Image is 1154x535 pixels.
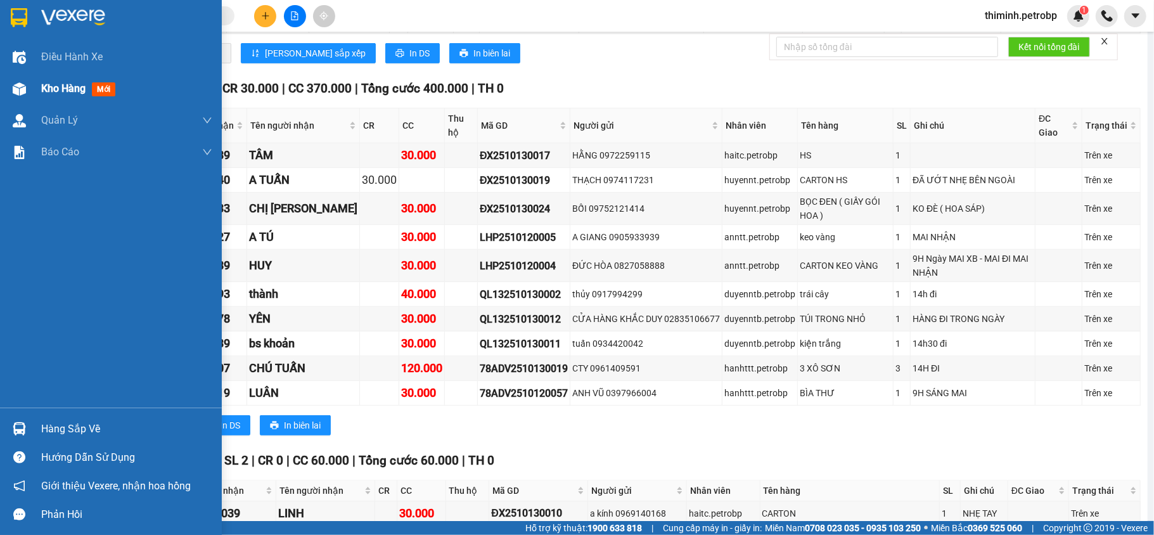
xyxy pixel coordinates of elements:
td: HUY [247,250,360,282]
div: Trên xe [1084,173,1138,187]
span: Miền Bắc [931,521,1022,535]
div: BÌA THƯ [800,386,891,400]
th: CR [360,108,399,143]
div: ĐX2510130024 [480,201,568,217]
div: 30.000 [401,310,442,328]
div: KO ĐÈ ( HOA SÁP) [913,202,1033,216]
div: THẠCH 0974117231 [572,173,720,187]
span: Người gửi [591,484,674,498]
span: ĐC Giao [1011,484,1056,498]
td: A TUẤN [247,168,360,193]
td: 0974513039 [175,501,276,526]
div: 1 [895,202,908,216]
span: Miền Nam [765,521,921,535]
span: Tổng cước 400.000 [361,81,468,96]
div: kiện trắng [800,337,891,351]
td: CHỊ HỒNG [247,193,360,225]
td: ĐX2510130017 [478,143,570,168]
div: YÊN [249,310,357,328]
span: CR 30.000 [222,81,279,96]
span: Điều hành xe [41,49,103,65]
span: In biên lai [284,418,321,432]
div: QL132510130011 [480,336,568,352]
div: 30.000 [399,505,443,522]
span: CR 0 [258,453,283,468]
span: | [1032,521,1034,535]
button: aim [313,5,335,27]
div: TÂM [249,146,357,164]
span: Báo cáo [41,144,79,160]
div: 1 [895,312,908,326]
span: | [282,81,285,96]
img: warehouse-icon [13,114,26,127]
div: A TUẤN [249,171,357,189]
div: bs khoản [249,335,357,352]
div: NHẸ TAY [963,506,1006,520]
div: Hướng dẫn sử dụng [41,448,212,467]
img: warehouse-icon [13,422,26,435]
span: Mã GD [492,484,575,498]
div: HÀNG ĐI TRONG NGÀY [913,312,1033,326]
div: 1 [895,386,908,400]
div: anntt.petrobp [724,259,795,273]
div: BỌC ĐEN ( GIẤY GÓI HOA ) [800,195,891,222]
th: Tên hàng [760,480,940,501]
div: Trên xe [1084,148,1138,162]
td: CHÚ TUẤN [247,356,360,381]
div: 1 [942,506,958,520]
th: Nhân viên [722,108,798,143]
span: printer [459,49,468,59]
div: A TÚ [249,228,357,246]
span: Tên người nhận [279,484,362,498]
div: 30.000 [401,257,442,274]
span: Tên người nhận [250,119,347,132]
span: | [352,453,356,468]
th: CC [397,480,446,501]
button: printerIn DS [385,43,440,63]
div: ĐỨC HÒA 0827058888 [572,259,720,273]
span: plus [261,11,270,20]
td: bs khoản [247,332,360,356]
td: thành [247,282,360,307]
div: 1 [895,230,908,244]
div: Trên xe [1084,312,1138,326]
div: 1 [895,259,908,273]
span: mới [92,82,115,96]
input: Nhập số tổng đài [776,37,998,57]
div: anntt.petrobp [724,230,795,244]
td: QL132510130002 [478,282,570,307]
th: Thu hộ [445,108,478,143]
td: YÊN [247,307,360,332]
div: 9H Ngày MAI XB - MAI ĐI MAI NHẬN [913,252,1033,280]
span: In DS [220,418,240,432]
div: CHỊ [PERSON_NAME] [249,200,357,217]
td: QL132510130011 [478,332,570,356]
span: aim [319,11,328,20]
td: LHP2510120004 [478,250,570,282]
div: Trên xe [1084,361,1138,375]
strong: 0369 525 060 [968,523,1022,533]
th: CR [375,480,398,501]
div: tuấn 0934420042 [572,337,720,351]
div: ĐX2510130017 [480,148,568,164]
td: ĐX2510130024 [478,193,570,225]
div: TÚI TRONG NHỎ [800,312,891,326]
span: TH 0 [468,453,494,468]
span: Hỗ trợ kỹ thuật: [525,521,642,535]
div: 78ADV2510120057 [480,385,568,401]
th: Ghi chú [911,108,1035,143]
span: notification [13,480,25,492]
div: Trên xe [1084,259,1138,273]
th: SL [894,108,911,143]
span: CC 370.000 [288,81,352,96]
td: TÂM [247,143,360,168]
th: Nhân viên [687,480,760,501]
div: 14h đi [913,287,1033,301]
div: Trên xe [1084,386,1138,400]
span: Giới thiệu Vexere, nhận hoa hồng [41,478,191,494]
div: 30.000 [401,335,442,352]
span: question-circle [13,451,25,463]
div: duyenntb.petrobp [724,287,795,301]
img: logo-vxr [11,8,27,27]
span: CC 60.000 [293,453,349,468]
